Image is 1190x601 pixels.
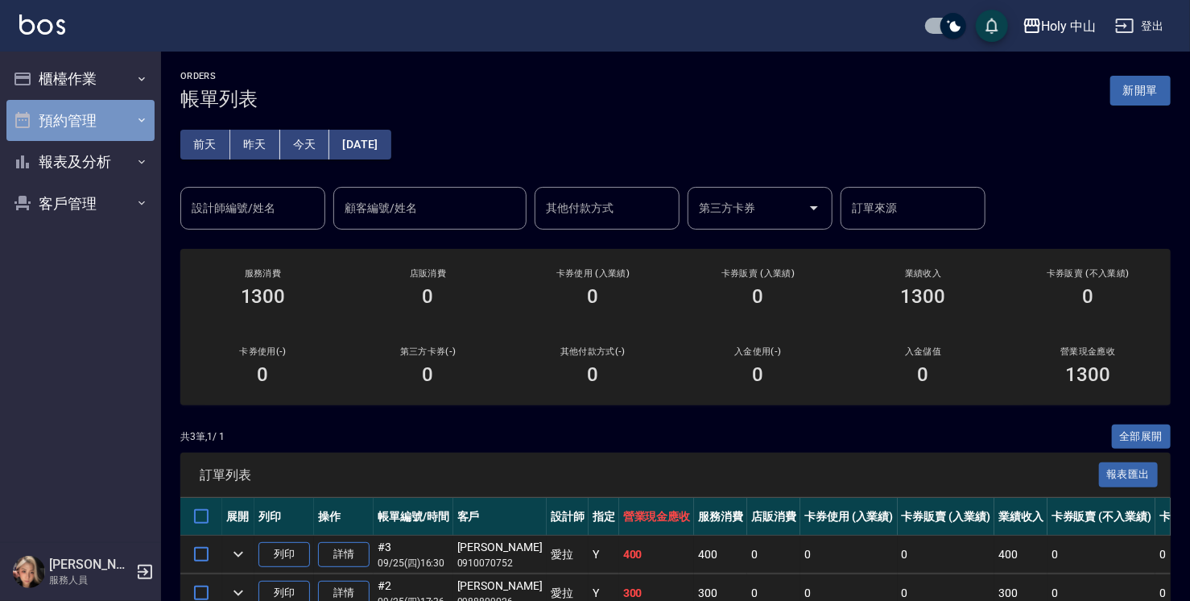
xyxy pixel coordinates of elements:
[200,346,326,357] h2: 卡券使用(-)
[1110,82,1171,97] a: 新開單
[374,498,453,536] th: 帳單編號/時間
[329,130,390,160] button: [DATE]
[1025,346,1151,357] h2: 營業現金應收
[1047,536,1155,574] td: 0
[918,363,929,386] h3: 0
[547,498,589,536] th: 設計師
[314,498,374,536] th: 操作
[6,183,155,225] button: 客戶管理
[800,498,898,536] th: 卡券使用 (入業績)
[1110,76,1171,106] button: 新開單
[619,498,695,536] th: 營業現金應收
[860,268,986,279] h2: 業績收入
[1099,466,1159,482] a: 報表匯出
[365,268,491,279] h2: 店販消費
[200,467,1099,483] span: 訂單列表
[976,10,1008,42] button: save
[747,498,800,536] th: 店販消費
[800,536,898,574] td: 0
[318,542,370,567] a: 詳情
[6,58,155,100] button: 櫃檯作業
[19,15,65,35] img: Logo
[994,536,1047,574] td: 400
[695,346,821,357] h2: 入金使用(-)
[374,536,453,574] td: #3
[694,536,747,574] td: 400
[530,346,656,357] h2: 其他付款方式(-)
[589,536,619,574] td: Y
[1042,16,1097,36] div: Holy 中山
[898,498,995,536] th: 卡券販賣 (入業績)
[254,498,314,536] th: 列印
[13,556,45,588] img: Person
[753,285,764,308] h3: 0
[6,141,155,183] button: 報表及分析
[619,536,695,574] td: 400
[747,536,800,574] td: 0
[1066,363,1111,386] h3: 1300
[180,130,230,160] button: 前天
[423,285,434,308] h3: 0
[1112,425,1171,450] button: 全部展開
[801,195,827,221] button: Open
[753,363,764,386] h3: 0
[589,498,619,536] th: 指定
[588,285,599,308] h3: 0
[180,88,258,110] h3: 帳單列表
[222,498,254,536] th: 展開
[365,346,491,357] h2: 第三方卡券(-)
[180,71,258,81] h2: ORDERS
[1016,10,1103,43] button: Holy 中山
[241,285,286,308] h3: 1300
[180,429,225,444] p: 共 3 筆, 1 / 1
[547,536,589,574] td: 愛拉
[6,100,155,142] button: 預約管理
[49,557,131,573] h5: [PERSON_NAME]
[530,268,656,279] h2: 卡券使用 (入業績)
[378,556,449,570] p: 09/25 (四) 16:30
[860,346,986,357] h2: 入金儲值
[1099,462,1159,487] button: 報表匯出
[258,542,310,567] button: 列印
[457,556,543,570] p: 0910070752
[457,578,543,595] div: [PERSON_NAME]
[423,363,434,386] h3: 0
[994,498,1047,536] th: 業績收入
[695,268,821,279] h2: 卡券販賣 (入業績)
[258,363,269,386] h3: 0
[1047,498,1155,536] th: 卡券販賣 (不入業績)
[49,573,131,587] p: 服務人員
[226,542,250,566] button: expand row
[230,130,280,160] button: 昨天
[1025,268,1151,279] h2: 卡券販賣 (不入業績)
[457,539,543,556] div: [PERSON_NAME]
[901,285,946,308] h3: 1300
[280,130,330,160] button: 今天
[200,268,326,279] h3: 服務消費
[588,363,599,386] h3: 0
[694,498,747,536] th: 服務消費
[1109,11,1171,41] button: 登出
[1083,285,1094,308] h3: 0
[898,536,995,574] td: 0
[453,498,547,536] th: 客戶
